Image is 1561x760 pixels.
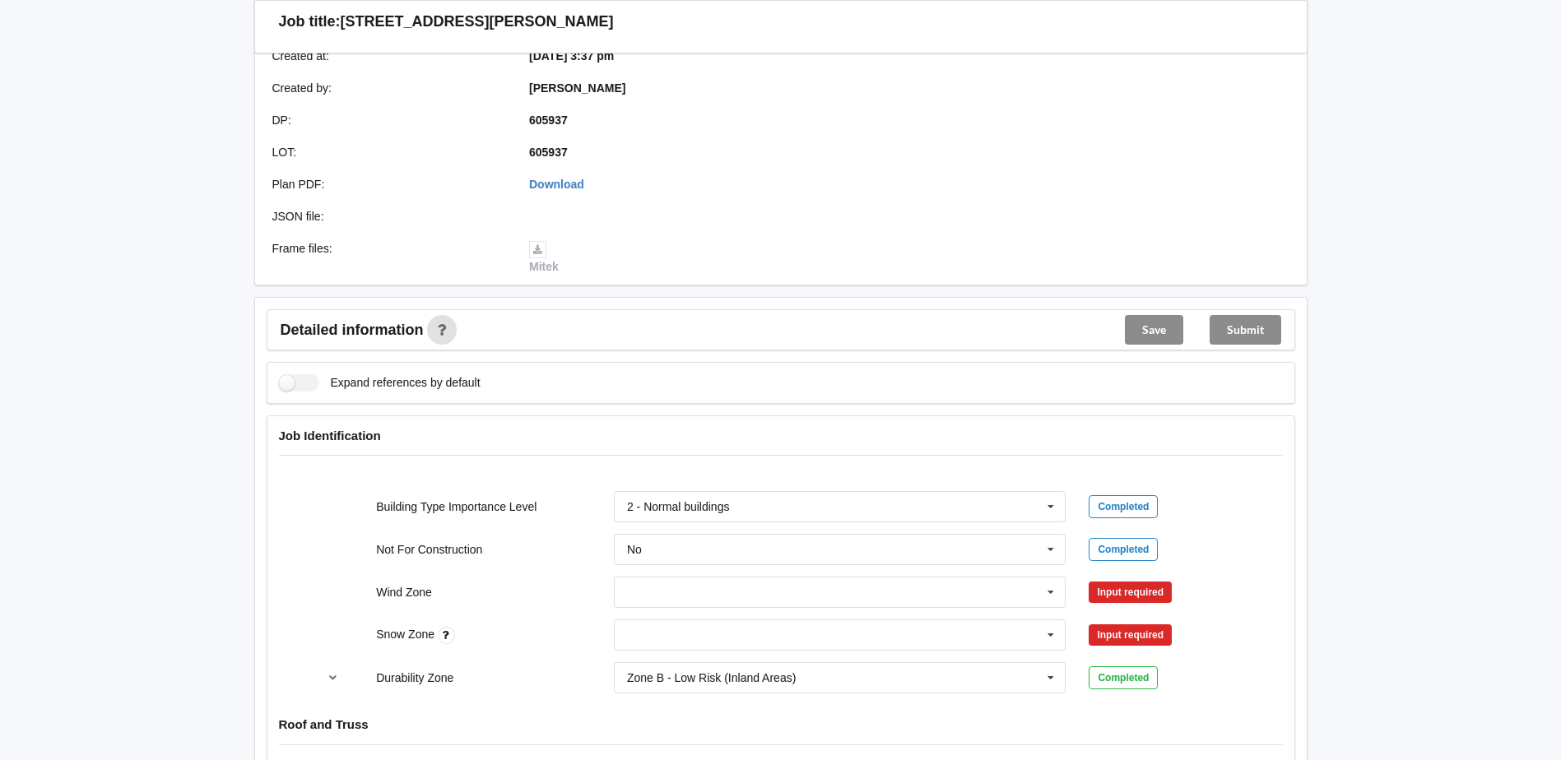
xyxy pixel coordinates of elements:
div: Zone B - Low Risk (Inland Areas) [627,672,796,684]
div: Completed [1089,538,1158,561]
a: Mitek [529,242,559,273]
b: [PERSON_NAME] [529,81,625,95]
div: Input required [1089,582,1172,603]
label: Wind Zone [376,586,432,599]
a: Download [529,178,584,191]
b: 605937 [529,114,568,127]
div: Created at : [261,48,518,64]
label: Snow Zone [376,628,438,641]
div: Input required [1089,624,1172,646]
label: Building Type Importance Level [376,500,537,513]
label: Not For Construction [376,543,482,556]
label: Expand references by default [279,374,481,392]
div: LOT : [261,144,518,160]
b: 605937 [529,146,568,159]
b: [DATE] 3:37 pm [529,49,614,63]
div: Created by : [261,80,518,96]
div: 2 - Normal buildings [627,501,730,512]
div: Plan PDF : [261,176,518,192]
button: reference-toggle [317,663,349,693]
h3: Job title: [279,12,341,31]
h3: [STREET_ADDRESS][PERSON_NAME] [341,12,614,31]
div: DP : [261,112,518,128]
span: Detailed information [281,322,424,337]
div: No [627,544,642,555]
label: Durability Zone [376,671,453,684]
h4: Job Identification [279,428,1283,443]
div: Frame files : [261,240,518,275]
div: Completed [1089,666,1158,689]
div: JSON file : [261,208,518,225]
h4: Roof and Truss [279,716,1283,732]
div: Completed [1089,495,1158,518]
